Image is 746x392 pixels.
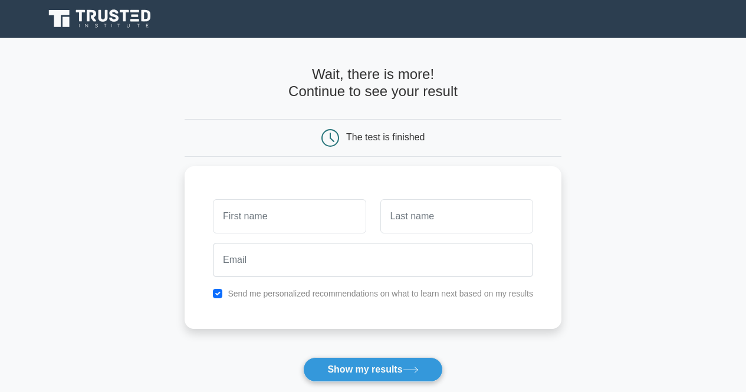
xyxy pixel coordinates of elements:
input: Last name [380,199,533,233]
input: First name [213,199,366,233]
button: Show my results [303,357,442,382]
div: The test is finished [346,132,425,142]
h4: Wait, there is more! Continue to see your result [185,66,561,100]
input: Email [213,243,533,277]
label: Send me personalized recommendations on what to learn next based on my results [228,289,533,298]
